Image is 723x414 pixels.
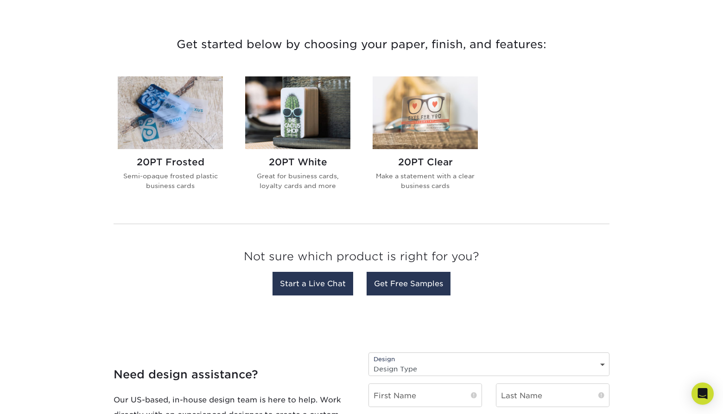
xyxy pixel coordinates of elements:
p: Make a statement with a clear business cards [373,171,478,190]
h4: Need design assistance? [114,368,355,381]
a: 20PT White Plastic Cards 20PT White Great for business cards, loyalty cards and more [245,76,350,205]
a: 20PT Frosted Plastic Cards 20PT Frosted Semi-opaque frosted plastic business cards [118,76,223,205]
img: 20PT White Plastic Cards [245,76,350,149]
a: Start a Live Chat [273,272,353,295]
p: Great for business cards, loyalty cards and more [245,171,350,190]
p: Semi-opaque frosted plastic business cards [118,171,223,190]
h3: Not sure which product is right for you? [114,243,609,275]
a: 20PT Clear Plastic Cards 20PT Clear Make a statement with a clear business cards [373,76,478,205]
div: Open Intercom Messenger [691,383,714,405]
h2: 20PT Frosted [118,157,223,168]
a: Get Free Samples [367,272,450,295]
h2: 20PT Clear [373,157,478,168]
h2: 20PT White [245,157,350,168]
img: 20PT Clear Plastic Cards [373,76,478,149]
h3: Get started below by choosing your paper, finish, and features: [90,24,633,65]
img: 20PT Frosted Plastic Cards [118,76,223,149]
